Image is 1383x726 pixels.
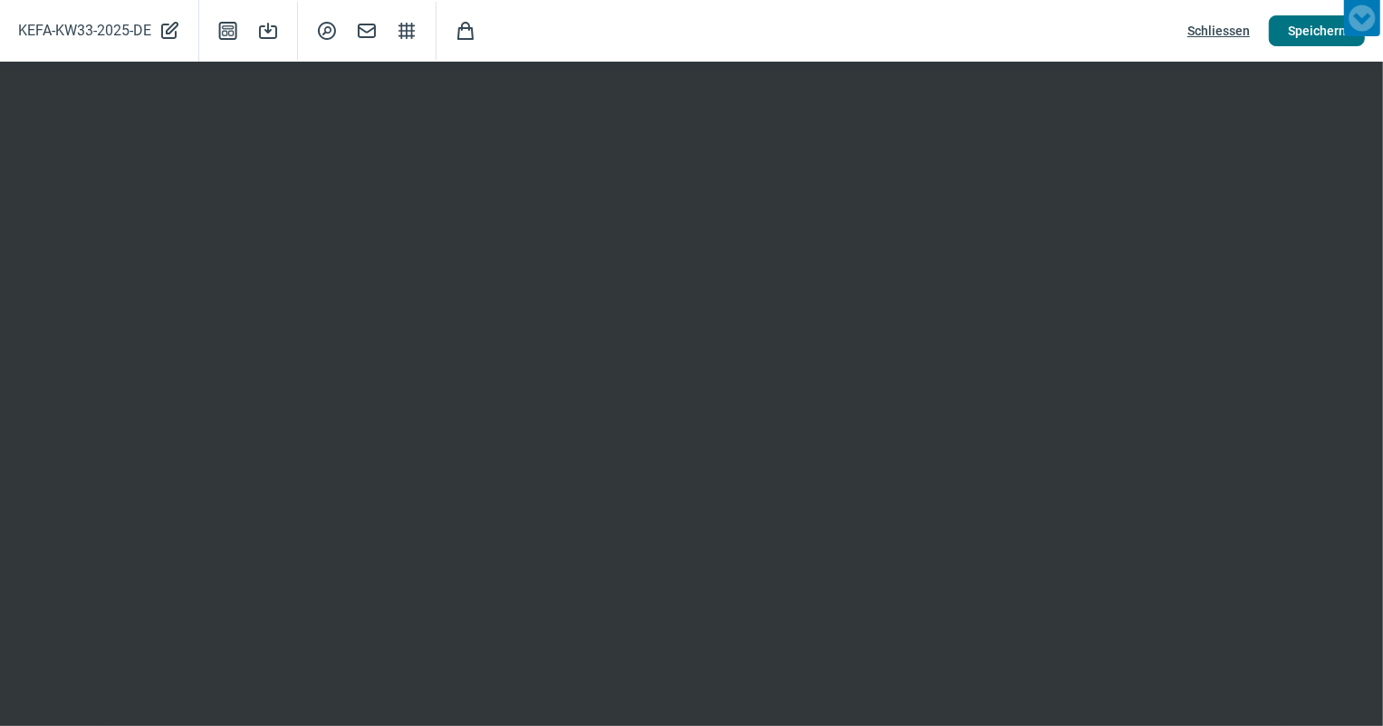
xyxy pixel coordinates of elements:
strong: Wartungsarbeiten am Dienstag, 12. August [495,16,807,34]
button: Schliessen [1168,15,1269,46]
span: Am Dienstagabend, 12. August, führen wir ab ca. 21:00 Uhr geplante Wartungsarbeiten durch. Währen... [49,33,1252,67]
span: Speichern [1288,16,1346,45]
span: Schliessen [1187,16,1250,45]
span: KEFA-KW33-2025-DE [18,18,151,44]
button: Speichern [1269,15,1365,46]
